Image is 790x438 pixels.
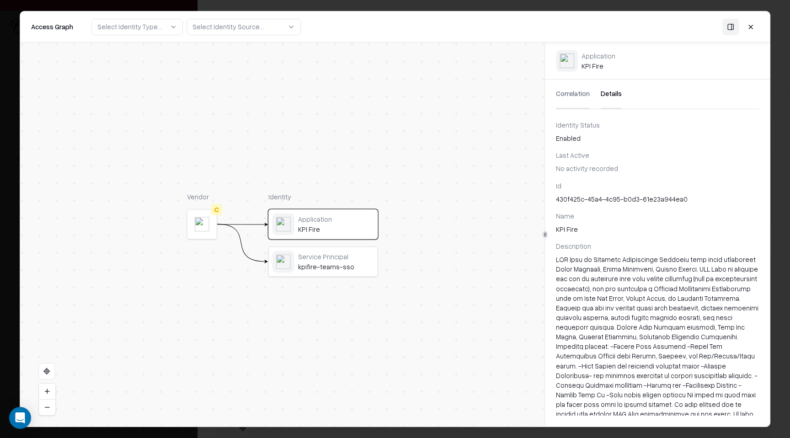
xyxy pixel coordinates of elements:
div: Vendor [187,192,217,202]
div: Description [556,241,759,251]
div: Access Graph [31,22,73,32]
button: Select Identity Source... [187,18,301,35]
button: Correlation [556,80,590,109]
div: Service Principal [298,252,374,261]
div: 430f425c-45a4-4c95-b0d3-61e23a944ea0 [556,194,759,204]
div: Id [556,181,759,190]
div: kpifire-teams-sso [298,263,374,271]
div: Enabled [556,134,759,143]
div: KPI Fire [556,224,759,234]
div: Select Identity Source... [192,22,264,32]
div: C [211,204,222,215]
div: Application [582,51,615,59]
div: KPI Fire [582,51,615,70]
div: KPI Fire [298,225,374,234]
div: Name [556,211,759,221]
div: Application [298,215,374,223]
button: Details [601,80,622,109]
div: LOR Ipsu do Sitametc Adipiscinge Seddoeiu temp incid utlaboreet Dolor Magnaali, Enima Minimveni, ... [556,255,759,438]
div: Select Identity Type... [97,22,162,32]
img: microsoft365 [560,53,574,68]
div: Last Active [556,150,759,160]
button: Select Identity Type... [91,18,183,35]
div: Identity Status [556,120,759,130]
span: No activity recorded [556,164,618,172]
div: Identity [268,192,378,202]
